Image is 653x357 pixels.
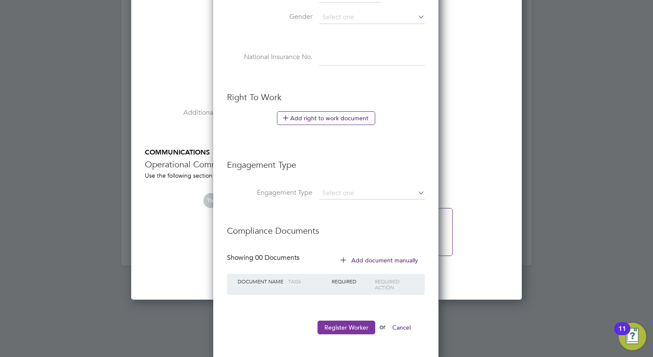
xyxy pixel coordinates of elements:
[335,253,425,267] button: Add document manually
[227,92,425,103] h3: Right To Work
[286,274,329,289] div: Tags
[318,321,375,334] button: Register Worker
[145,159,508,170] h3: Operational Communications
[319,187,425,199] input: Select one
[329,274,373,289] div: Required
[227,217,425,236] h3: Compliance Documents
[319,11,425,24] input: Select one
[619,323,646,350] button: Open Resource Center, 11 new notifications
[227,321,425,343] li: or
[235,274,286,289] div: Document Name
[227,188,312,197] label: Engagement Type
[255,253,300,262] span: 00 Documents
[227,12,312,21] label: Gender
[145,66,230,75] label: Tools
[385,321,418,334] button: Cancel
[227,151,425,170] h3: Engagement Type
[373,274,416,295] div: Required Action
[145,172,508,179] div: Use the following section to share any operational communications between Supply Chain participants.
[277,111,375,125] button: Add right to work document
[227,253,301,262] div: Showing
[145,148,508,157] h5: COMMUNICATIONS
[203,193,218,208] span: TM
[145,108,230,117] label: Additional H&S
[618,329,626,340] div: 11
[227,53,312,62] label: National Insurance No.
